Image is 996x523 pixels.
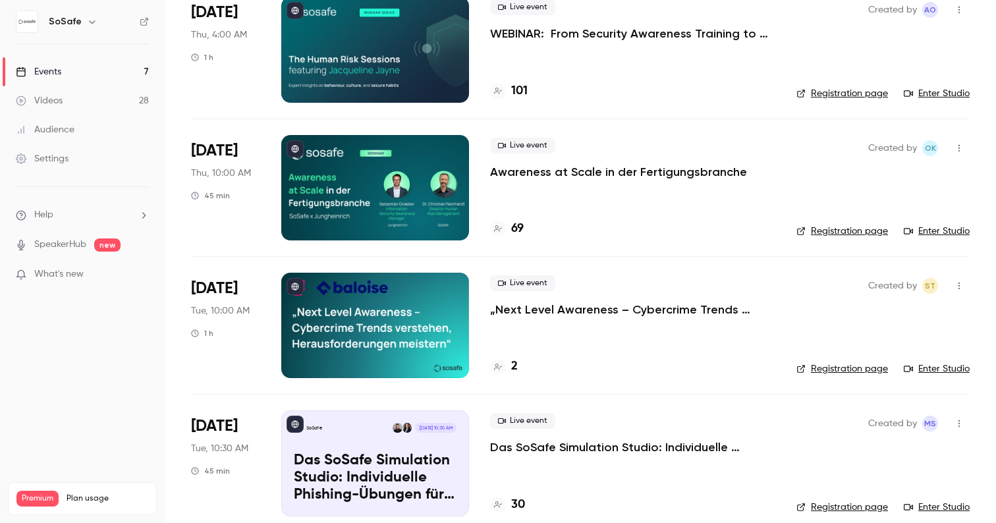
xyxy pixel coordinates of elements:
div: 1 h [191,52,213,63]
span: [DATE] [191,278,238,299]
a: Awareness at Scale in der Fertigungsbranche [490,164,747,180]
div: Sep 9 Tue, 10:30 AM (Europe/Berlin) [191,410,260,516]
a: WEBINAR: From Security Awareness Training to Human Risk Management [490,26,775,41]
span: [DATE] [191,416,238,437]
span: MS [924,416,936,431]
span: Olga Krukova [922,140,938,156]
span: [DATE] [191,2,238,23]
a: „Next Level Awareness – Cybercrime Trends verstehen, Herausforderungen meistern“ Telekom Schweiz ... [490,302,775,317]
h6: SoSafe [49,15,82,28]
span: [DATE] 10:30 AM [415,423,456,432]
p: SoSafe [306,425,323,431]
span: Tue, 10:00 AM [191,304,250,317]
a: Das SoSafe Simulation Studio: Individuelle Phishing-Übungen für den öffentlichen SektorSoSafeArzu... [281,410,469,516]
span: ST [925,278,935,294]
span: Premium [16,491,59,507]
div: Videos [16,94,63,107]
div: Audience [16,123,74,136]
span: Thu, 4:00 AM [191,28,247,41]
a: Registration page [796,362,888,375]
span: Live event [490,413,555,429]
img: Arzu Döver [402,423,412,432]
div: 45 min [191,190,230,201]
div: Sep 9 Tue, 10:00 AM (Europe/Berlin) [191,273,260,378]
span: Created by [868,416,917,431]
a: Das SoSafe Simulation Studio: Individuelle Phishing-Übungen für den öffentlichen Sektor [490,439,775,455]
h4: 101 [511,82,528,100]
span: Plan usage [67,493,148,504]
span: new [94,238,121,252]
div: 45 min [191,466,230,476]
span: What's new [34,267,84,281]
span: Markus Stalf [922,416,938,431]
a: 101 [490,82,528,100]
span: Help [34,208,53,222]
a: Registration page [796,225,888,238]
a: 69 [490,220,524,238]
span: Live event [490,138,555,153]
span: Alba Oni [922,2,938,18]
span: Created by [868,140,917,156]
a: Registration page [796,87,888,100]
a: 30 [490,496,525,514]
span: [DATE] [191,140,238,161]
div: Settings [16,152,69,165]
span: Tue, 10:30 AM [191,442,248,455]
h4: 2 [511,358,518,375]
img: Gabriel Simkin [393,423,402,432]
li: help-dropdown-opener [16,208,149,222]
img: SoSafe [16,11,38,32]
span: Created by [868,2,917,18]
div: Events [16,65,61,78]
p: Das SoSafe Simulation Studio: Individuelle Phishing-Übungen für den öffentlichen Sektor [294,453,456,503]
span: AO [924,2,936,18]
span: Stefanie Theil [922,278,938,294]
a: Enter Studio [904,225,970,238]
h4: 69 [511,220,524,238]
span: Created by [868,278,917,294]
span: Live event [490,275,555,291]
a: Registration page [796,501,888,514]
span: OK [925,140,936,156]
a: Enter Studio [904,362,970,375]
h4: 30 [511,496,525,514]
div: 1 h [191,328,213,339]
span: Thu, 10:00 AM [191,167,251,180]
a: Enter Studio [904,501,970,514]
div: Sep 4 Thu, 10:00 AM (Europe/Berlin) [191,135,260,240]
a: SpeakerHub [34,238,86,252]
a: 2 [490,358,518,375]
a: Enter Studio [904,87,970,100]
